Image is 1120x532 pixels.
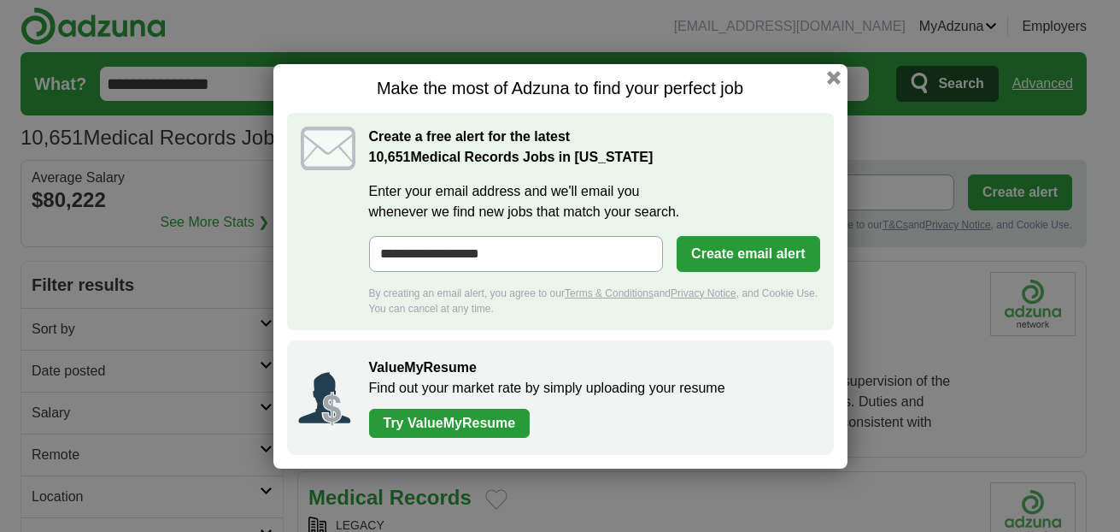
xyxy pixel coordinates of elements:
[369,378,817,399] p: Find out your market rate by simply uploading your resume
[565,287,654,299] a: Terms & Conditions
[369,409,531,438] a: Try ValueMyResume
[301,127,355,170] img: icon_email.svg
[671,287,736,299] a: Privacy Notice
[369,127,820,168] h2: Create a free alert for the latest
[677,236,819,272] button: Create email alert
[369,286,820,316] div: By creating an email alert, you agree to our and , and Cookie Use. You can cancel at any time.
[369,181,820,222] label: Enter your email address and we'll email you whenever we find new jobs that match your search.
[369,358,817,378] h2: ValueMyResume
[369,150,654,164] strong: Medical Records Jobs in [US_STATE]
[287,78,834,99] h1: Make the most of Adzuna to find your perfect job
[369,147,411,168] span: 10,651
